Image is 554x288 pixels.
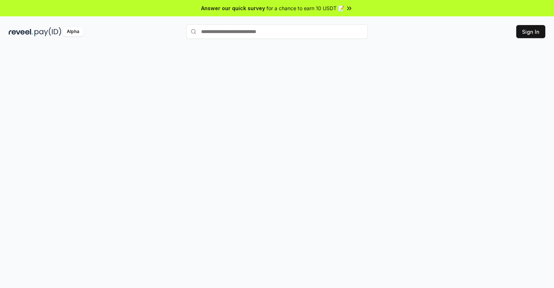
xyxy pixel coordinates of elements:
[266,4,344,12] span: for a chance to earn 10 USDT 📝
[63,27,83,36] div: Alpha
[34,27,61,36] img: pay_id
[201,4,265,12] span: Answer our quick survey
[9,27,33,36] img: reveel_dark
[516,25,545,38] button: Sign In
